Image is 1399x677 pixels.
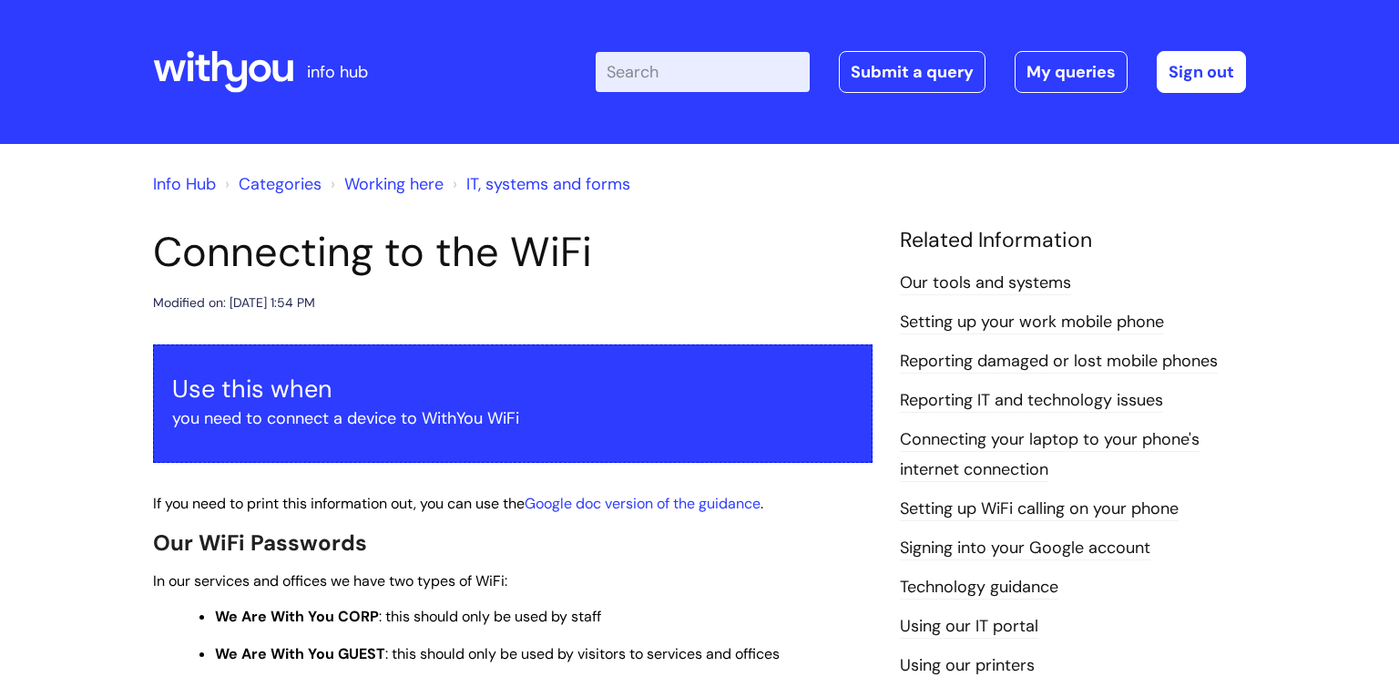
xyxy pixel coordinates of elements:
[239,173,322,195] a: Categories
[215,644,385,663] strong: We Are With You GUEST
[172,404,853,433] p: you need to connect a device to WithYou WiFi
[900,576,1058,600] a: Technology guidance
[900,389,1163,413] a: Reporting IT and technology issues
[466,173,630,195] a: IT, systems and forms
[153,494,763,513] span: If you need to print this information out, you can use the .
[1015,51,1128,93] a: My queries
[153,292,315,314] div: Modified on: [DATE] 1:54 PM
[900,311,1164,334] a: Setting up your work mobile phone
[153,228,873,277] h1: Connecting to the WiFi
[900,537,1150,560] a: Signing into your Google account
[900,615,1038,639] a: Using our IT portal
[215,607,601,626] span: : this should only be used by staff
[900,350,1218,374] a: Reporting damaged or lost mobile phones
[596,52,810,92] input: Search
[900,228,1246,253] h4: Related Information
[153,173,216,195] a: Info Hub
[172,374,853,404] h3: Use this when
[1157,51,1246,93] a: Sign out
[215,644,780,663] span: : this should only be used by visitors to services and offices
[839,51,985,93] a: Submit a query
[153,571,507,590] span: In our services and offices we have two types of WiFi:
[307,57,368,87] p: info hub
[900,497,1179,521] a: Setting up WiFi calling on your phone
[900,428,1200,481] a: Connecting your laptop to your phone's internet connection
[215,607,379,626] strong: We Are With You CORP
[220,169,322,199] li: Solution home
[525,494,761,513] a: Google doc version of the guidance
[344,173,444,195] a: Working here
[326,169,444,199] li: Working here
[900,272,1071,295] a: Our tools and systems
[153,528,367,557] span: Our WiFi Passwords
[596,51,1246,93] div: | -
[448,169,630,199] li: IT, systems and forms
